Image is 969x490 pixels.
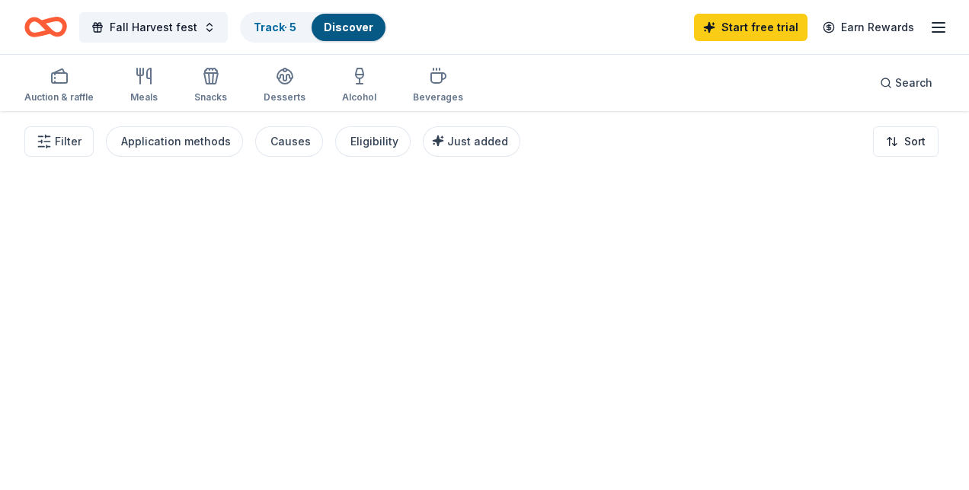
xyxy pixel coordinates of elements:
[255,126,323,157] button: Causes
[895,74,932,92] span: Search
[264,61,305,111] button: Desserts
[130,91,158,103] div: Meals
[413,61,463,111] button: Beverages
[814,14,923,41] a: Earn Rewards
[130,61,158,111] button: Meals
[342,61,376,111] button: Alcohol
[342,91,376,103] div: Alcohol
[350,132,398,151] div: Eligibility
[106,126,243,157] button: Application methods
[121,132,231,151] div: Application methods
[868,68,945,98] button: Search
[24,91,94,103] div: Auction & raffle
[55,132,82,151] span: Filter
[873,126,939,157] button: Sort
[194,61,227,111] button: Snacks
[194,91,227,103] div: Snacks
[79,12,228,43] button: Fall Harvest fest
[254,21,296,33] a: Track· 5
[447,135,508,148] span: Just added
[24,61,94,111] button: Auction & raffle
[694,14,807,41] a: Start free trial
[24,126,94,157] button: Filter
[270,132,311,151] div: Causes
[413,91,463,103] div: Beverages
[240,12,387,43] button: Track· 5Discover
[324,21,373,33] a: Discover
[110,18,197,37] span: Fall Harvest fest
[335,126,411,157] button: Eligibility
[264,91,305,103] div: Desserts
[423,126,520,157] button: Just added
[24,9,67,45] a: Home
[904,132,926,151] span: Sort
